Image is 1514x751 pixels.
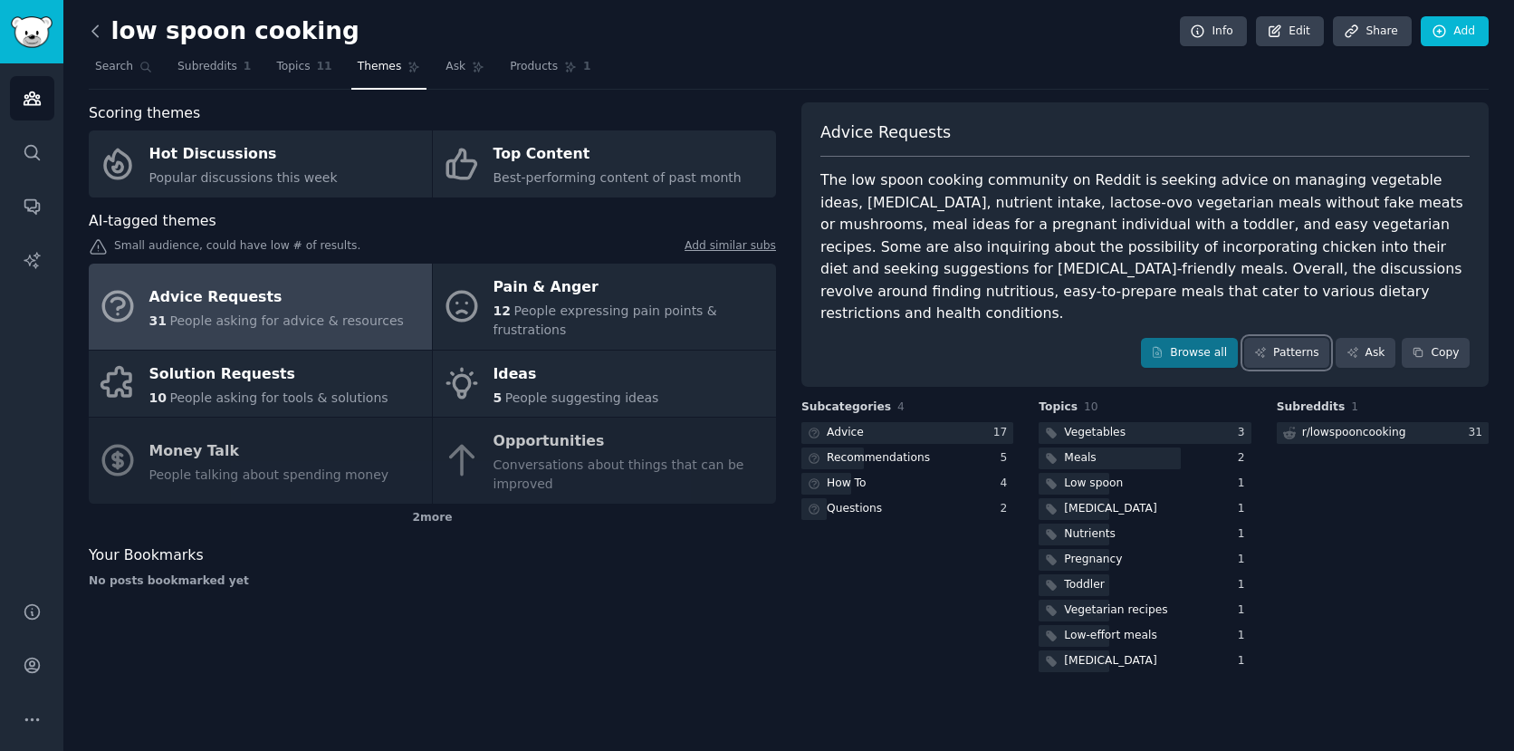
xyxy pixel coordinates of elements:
[827,425,864,441] div: Advice
[1277,400,1346,416] span: Subreddits
[1064,476,1123,492] div: Low spoon
[1064,552,1122,568] div: Pregnancy
[993,425,1014,441] div: 17
[1064,653,1156,669] div: [MEDICAL_DATA]
[1039,549,1250,572] a: Pregnancy1
[583,59,591,75] span: 1
[1064,425,1126,441] div: Vegetables
[1244,338,1329,369] a: Patterns
[493,140,742,169] div: Top Content
[493,360,659,389] div: Ideas
[1039,422,1250,445] a: Vegetables3
[1064,450,1096,467] div: Meals
[510,59,558,75] span: Products
[1039,600,1250,622] a: Vegetarian recipes1
[1064,501,1156,517] div: [MEDICAL_DATA]
[1238,425,1251,441] div: 3
[177,59,237,75] span: Subreddits
[505,390,659,405] span: People suggesting ideas
[89,238,776,257] div: Small audience, could have low # of results.
[358,59,402,75] span: Themes
[493,303,511,318] span: 12
[351,53,427,90] a: Themes
[89,102,200,125] span: Scoring themes
[827,476,867,492] div: How To
[1180,16,1247,47] a: Info
[1039,650,1250,673] a: [MEDICAL_DATA]1
[317,59,332,75] span: 11
[89,351,432,418] a: Solution Requests10People asking for tools & solutions
[493,390,503,405] span: 5
[169,313,403,328] span: People asking for advice & resources
[1001,450,1014,467] div: 5
[89,264,432,350] a: Advice Requests31People asking for advice & resources
[1277,422,1489,445] a: r/lowspooncooking31
[149,390,167,405] span: 10
[1039,473,1250,496] a: Low spoon1
[149,140,338,169] div: Hot Discussions
[493,274,767,303] div: Pain & Anger
[1039,574,1250,597] a: Toddler1
[1039,448,1250,470] a: Meals2
[1001,476,1014,492] div: 4
[1421,16,1489,47] a: Add
[1238,577,1251,593] div: 1
[685,238,776,257] a: Add similar subs
[169,390,388,405] span: People asking for tools & solutions
[149,283,404,312] div: Advice Requests
[801,422,1013,445] a: Advice17
[270,53,338,90] a: Topics11
[820,169,1470,325] div: The low spoon cooking community on Reddit is seeking advice on managing vegetable ideas, [MEDICAL...
[801,498,1013,521] a: Questions2
[89,573,776,590] div: No posts bookmarked yet
[1001,501,1014,517] div: 2
[171,53,257,90] a: Subreddits1
[89,210,216,233] span: AI-tagged themes
[827,450,930,467] div: Recommendations
[1064,602,1167,619] div: Vegetarian recipes
[89,53,158,90] a: Search
[1256,16,1324,47] a: Edit
[1238,602,1251,619] div: 1
[1238,552,1251,568] div: 1
[244,59,252,75] span: 1
[1351,400,1358,413] span: 1
[1238,526,1251,543] div: 1
[493,170,742,185] span: Best-performing content of past month
[1039,524,1250,546] a: Nutrients1
[1238,476,1251,492] div: 1
[276,59,310,75] span: Topics
[446,59,465,75] span: Ask
[1302,425,1406,441] div: r/ lowspooncooking
[503,53,597,90] a: Products1
[149,170,338,185] span: Popular discussions this week
[1141,338,1238,369] a: Browse all
[801,448,1013,470] a: Recommendations5
[493,303,717,337] span: People expressing pain points & frustrations
[11,16,53,48] img: GummySearch logo
[149,360,388,389] div: Solution Requests
[439,53,491,90] a: Ask
[1064,628,1157,644] div: Low-effort meals
[1336,338,1395,369] a: Ask
[1402,338,1470,369] button: Copy
[433,351,776,418] a: Ideas5People suggesting ideas
[1238,501,1251,517] div: 1
[1064,526,1116,543] div: Nutrients
[149,313,167,328] span: 31
[1064,577,1104,593] div: Toddler
[1039,400,1078,416] span: Topics
[827,501,882,517] div: Questions
[1468,425,1489,441] div: 31
[433,130,776,197] a: Top ContentBest-performing content of past month
[820,121,951,144] span: Advice Requests
[433,264,776,350] a: Pain & Anger12People expressing pain points & frustrations
[1333,16,1411,47] a: Share
[897,400,905,413] span: 4
[95,59,133,75] span: Search
[89,17,359,46] h2: low spoon cooking
[89,130,432,197] a: Hot DiscussionsPopular discussions this week
[1238,628,1251,644] div: 1
[801,400,891,416] span: Subcategories
[801,473,1013,496] a: How To4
